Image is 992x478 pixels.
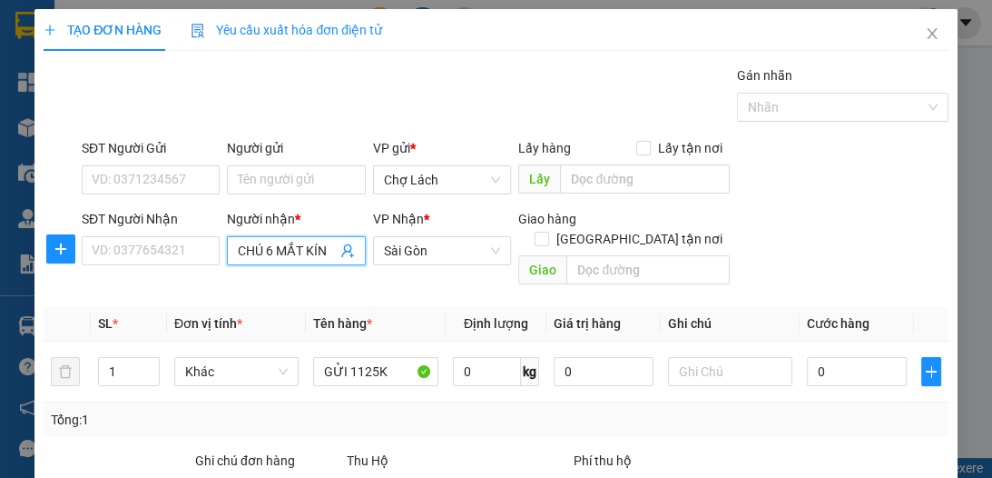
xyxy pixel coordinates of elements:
span: kg [521,357,539,386]
span: VP Nhận [373,212,424,226]
label: Ghi chú đơn hàng [195,453,295,468]
div: SĐT Người Nhận [82,209,220,229]
button: Close [907,9,958,60]
span: user-add [340,244,355,258]
span: Lấy tận nơi [651,138,730,158]
input: Dọc đường [566,255,730,284]
div: SĐT Người Gửi [82,138,220,158]
div: Phí thu hộ [574,451,797,478]
span: plus [44,24,56,36]
label: Gán nhãn [737,68,792,83]
button: plus [46,234,75,264]
div: Người nhận [227,209,365,229]
span: Thu Hộ [347,453,388,468]
div: VP gửi [373,138,511,158]
span: [GEOGRAPHIC_DATA] tận nơi [549,229,730,249]
div: Tổng: 1 [51,410,385,430]
span: Sài Gòn [384,237,500,264]
input: Dọc đường [560,164,730,194]
span: SL [98,316,113,331]
span: Giá trị hàng [554,316,621,331]
span: Cước hàng [807,316,869,331]
span: Khác [185,358,288,385]
span: Yêu cầu xuất hóa đơn điện tử [191,23,382,37]
th: Ghi chú [661,306,800,342]
span: Lấy [518,164,560,194]
span: Giao [518,255,566,284]
span: plus [922,364,940,379]
span: Đơn vị tính [174,316,242,331]
input: 0 [554,357,653,386]
div: Người gửi [227,138,365,158]
span: Giao hàng [518,212,576,226]
span: close [925,26,939,41]
span: Lấy hàng [518,141,571,155]
span: plus [47,242,74,256]
span: Chợ Lách [384,166,500,194]
span: Tên hàng [313,316,372,331]
button: delete [51,357,80,386]
button: plus [921,357,941,386]
img: icon [191,24,205,38]
input: VD: Bàn, Ghế [313,357,437,386]
span: Định lượng [464,316,528,331]
input: Ghi Chú [668,357,792,386]
span: TẠO ĐƠN HÀNG [44,23,162,37]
